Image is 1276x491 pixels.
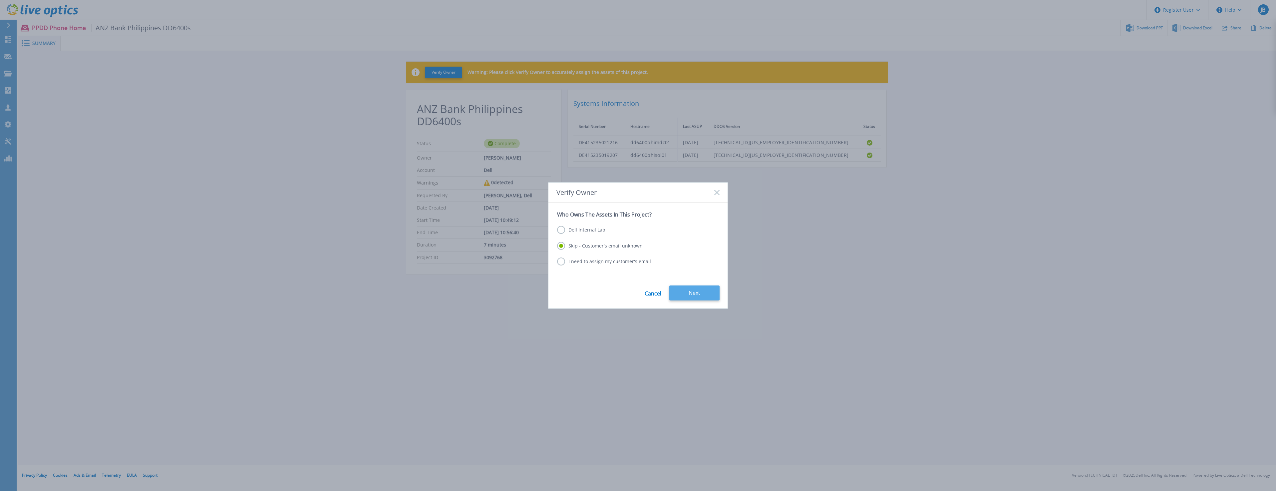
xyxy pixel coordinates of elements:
label: I need to assign my customer's email [557,257,651,265]
p: Who Owns The Assets In This Project? [557,211,719,218]
button: Next [669,285,720,300]
span: Verify Owner [556,189,597,196]
a: Cancel [645,285,661,300]
label: Skip - Customer's email unknown [557,242,643,250]
label: Dell Internal Lab [557,226,605,234]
